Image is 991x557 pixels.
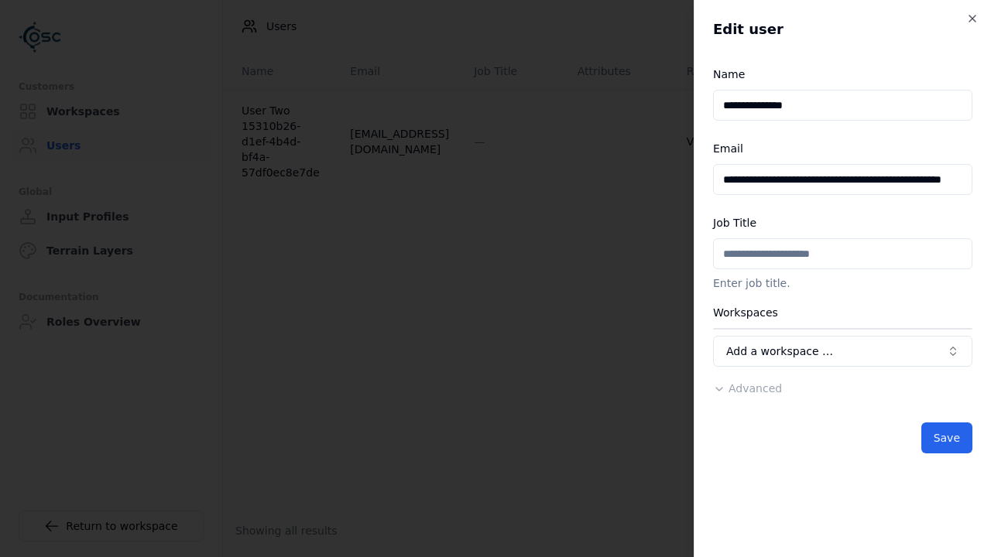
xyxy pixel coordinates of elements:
p: Enter job title. [713,275,972,291]
label: Name [713,68,745,80]
h2: Edit user [713,19,972,40]
span: Add a workspace … [726,343,833,359]
label: Job Title [713,217,756,229]
button: Advanced [713,381,782,396]
label: Workspaces [713,306,778,319]
span: Advanced [729,382,782,395]
label: Email [713,142,743,155]
button: Save [921,422,972,453]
